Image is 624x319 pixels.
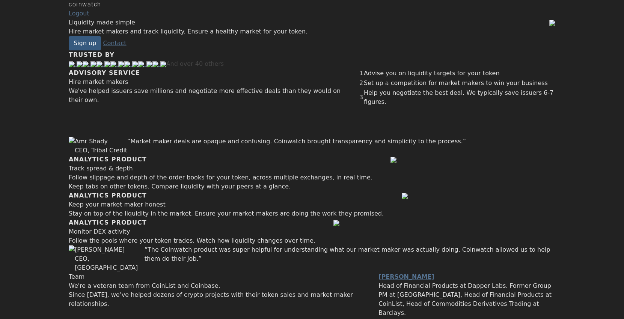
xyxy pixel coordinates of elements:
[75,146,127,155] div: CEO, Tribal Credit
[69,164,372,173] div: Track spread & depth
[364,69,500,78] div: Advise you on liquidity targets for your token
[124,61,130,67] img: ribbon_logo_white-7d3118bd2a84f99ee21985cd79419e7849142b0d5fcaac96e2d84ef1504fe7d8.svg
[69,227,315,236] div: Monitor DEX activity
[160,61,166,67] img: tribal_logo-0cbe8a32ecb6ac2bd597b9391c241f72cd62864719316f1c7c5c0d0c345a2dfe.svg
[69,272,354,281] div: Team
[166,59,224,68] div: And over 40 others
[69,69,140,76] span: ADVISORY SERVICE
[69,192,147,199] span: ANALYTICS PRODUCT
[69,87,341,105] div: We've helped issuers save millions and negotiate more effective deals than they would on their own.
[69,290,354,308] div: Since [DATE], we’ve helped dozens of crypto projects with their token sales and market maker rela...
[74,39,96,48] div: Sign up
[359,79,363,88] div: 2
[146,61,152,67] img: goldfinch_logo-f93c36be430a5cac8a6da42d4a977664074fb6fe99d1cfa7c9349f625d8bb581.svg
[69,236,315,245] div: Follow the pools where your token trades. Watch how liquidity changes over time.
[75,137,127,146] div: Amr Shady
[69,18,549,27] div: Liquidity made simple
[138,61,144,67] img: goldfinch_logo_white-f282db2399d821c7810c404db36ed6255bcc52476d0ab80f49fe60d05dcb4ffd.svg
[104,61,110,67] img: avalanche_logo-d47eda9f781d77687dc3297d7507ed9fdc521410cbf92d830b3a44d6e619351b.svg
[69,51,115,58] span: TRUSTED BY
[110,61,116,67] img: blur_logo_white-f377e42edadfc89704fff2a46a1cd43a6805c12a275f83f29a6fa53a9dfeac97.png
[96,61,102,67] img: avalanche_logo_white-2ca853a94117896677987424be7aa0dd4bca54619576b90e4f4e313a8702f4a9.svg
[69,200,384,209] div: Keep your market maker honest
[390,157,396,163] img: bid_ask_spread_ratios_chart-52669b8dfd3d1cab94c9ad693a1900ed234058dc431f00fe271926348add7a8e.png
[145,245,555,272] div: “The Coinwatch product was super helpful for understanding what our market maker was actually doi...
[69,219,147,226] span: ANALYTICS PRODUCT
[118,61,124,67] img: blur_logo-7cea3b96a95eed002a0d7740b13be0ce912c2c80ab0ed123cd5647a5644bd41c.png
[69,182,372,191] div: Keep tabs on other tokens. Compare liquidity with your peers at a glance.
[69,173,372,191] div: Follow slippage and depth of the order books for your token, across multiple exchanges, in real t...
[69,156,147,163] span: ANALYTICS PRODUCT
[132,61,138,67] img: ribbon_logo-2bda4d9e05f3d8d624680de4677d105d19c0331173bb2b20ffda0e3f54d0370c.svg
[83,61,89,67] img: celo_logo_white-d3789a72d9a2589e63755756b2f3e39d3a65aa0e5071aa52a9ab73c35fe46dca.svg
[69,77,341,87] div: Hire market makers
[152,61,158,67] img: tribal_logo_white-f69c3bbc34aac9fc609d38c58a20bca1a072555966fa2d818f0e1e04fb31ba28.svg
[69,137,75,155] img: amr_shady_headshot-46379dc3a98939006fa4f647827f79bed133d6fc030c263a633c5946bab6ac8e.jpg
[378,281,555,317] div: Head of Financial Products at Dapper Labs. Former Group PM at [GEOGRAPHIC_DATA], Head of Financia...
[77,61,83,67] img: optimism_logo-45edccc43eeef8237056d4bce0e8af2fabf0918eb6384f76487863878d78e385.svg
[69,36,101,50] a: Sign up
[103,39,126,47] a: Contact
[69,10,89,17] a: Logout
[127,137,466,155] div: “Market maker deals are opaque and confusing. Coinwatch brought transparency and simplicity to th...
[359,69,363,78] div: 1
[402,193,408,199] img: depth_chart-a1c0106d7d80a6fb94d08ba8d803c66f32329258543f0d8926200b6591e2d7de.png
[75,245,145,254] div: [PERSON_NAME]
[69,27,549,36] div: Hire market makers and track liquidity. Ensure a healthy market for your token.
[69,209,384,218] div: Stay on top of the liquidity in the market. Ensure your market makers are doing the work they pro...
[364,88,555,106] div: Help you negotiate the best deal. We typically save issuers 6-7 figures.
[90,61,96,67] img: celo_logo-f971a049c8cf92cecbe96191b0b8ea7fc2f43e3ccbd67d4013176a55fe4adc7a.svg
[364,79,548,88] div: Set up a competition for market makers to win your business
[69,281,354,290] div: We're a veteran team from CoinList and Coinbase.
[333,220,339,226] img: total_value_locked_chart-df5311699a076e05c00891f785e294ec1390fa603ba8f3fbfc46bf7f68dbddf8.png
[75,254,145,272] div: CEO, [GEOGRAPHIC_DATA]
[359,93,363,102] div: 3
[378,272,555,281] a: [PERSON_NAME]
[69,245,75,272] img: harry_halpin_headshot-6ba8aea178efc5a24263dc9e291ef86450791e1d5e182c90d06f2d8d615093f7.jpg
[549,20,555,26] img: header_image-4c536081b868ff06617a9745a70531a2ed2b6ca29358ffb98a39b63ccd39795a.png
[69,61,75,67] img: optimism_logo_white-8e9d63c5aa0537d6ed7b74258619fac69819c0c6c94301f7c1501b4ac9f51907.svg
